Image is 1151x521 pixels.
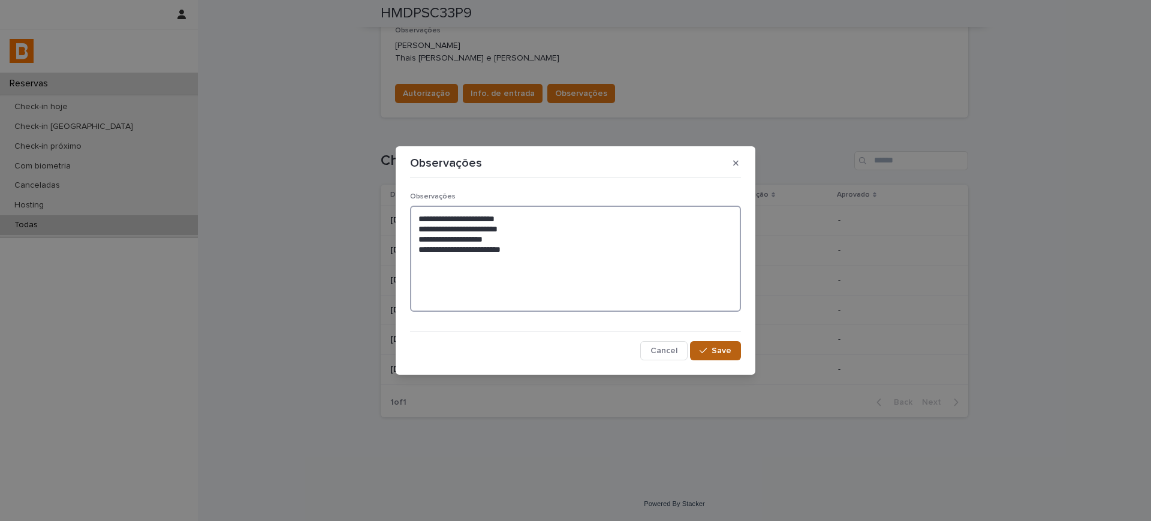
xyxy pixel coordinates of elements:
[410,156,482,170] p: Observações
[690,341,741,360] button: Save
[640,341,688,360] button: Cancel
[650,347,677,355] span: Cancel
[712,347,731,355] span: Save
[410,193,456,200] span: Observações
